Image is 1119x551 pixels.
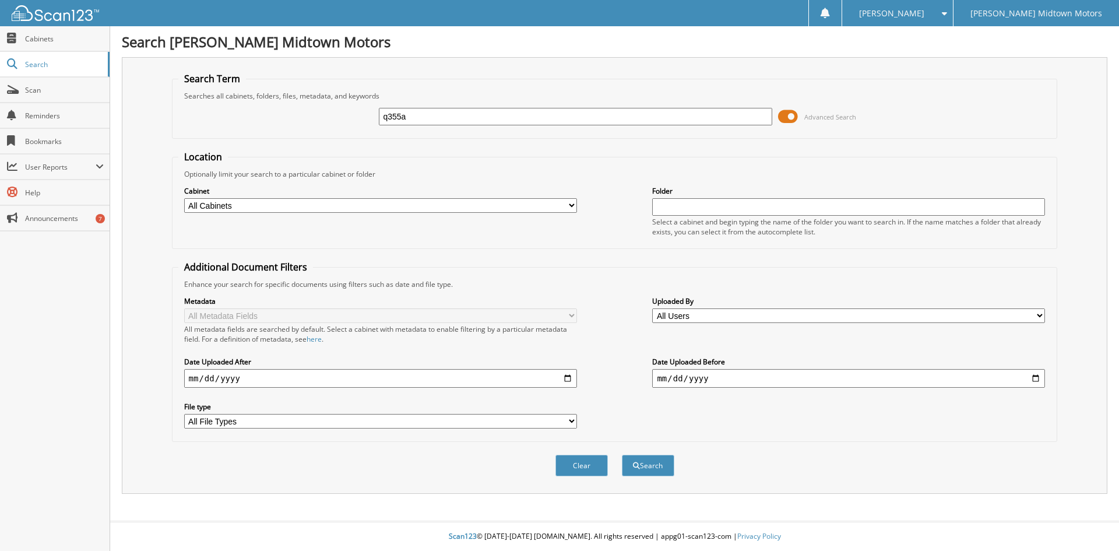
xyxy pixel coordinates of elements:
[652,369,1045,388] input: end
[652,217,1045,237] div: Select a cabinet and begin typing the name of the folder you want to search in. If the name match...
[652,296,1045,306] label: Uploaded By
[25,111,104,121] span: Reminders
[307,334,322,344] a: here
[96,214,105,223] div: 7
[184,369,577,388] input: start
[184,186,577,196] label: Cabinet
[1061,495,1119,551] iframe: Chat Widget
[449,531,477,541] span: Scan123
[737,531,781,541] a: Privacy Policy
[25,213,104,223] span: Announcements
[178,279,1051,289] div: Enhance your search for specific documents using filters such as date and file type.
[622,455,674,476] button: Search
[12,5,99,21] img: scan123-logo-white.svg
[25,136,104,146] span: Bookmarks
[178,150,228,163] legend: Location
[25,34,104,44] span: Cabinets
[110,522,1119,551] div: © [DATE]-[DATE] [DOMAIN_NAME]. All rights reserved | appg01-scan123-com |
[25,59,102,69] span: Search
[555,455,608,476] button: Clear
[652,186,1045,196] label: Folder
[178,261,313,273] legend: Additional Document Filters
[25,162,96,172] span: User Reports
[178,72,246,85] legend: Search Term
[184,296,577,306] label: Metadata
[25,188,104,198] span: Help
[122,32,1107,51] h1: Search [PERSON_NAME] Midtown Motors
[970,10,1102,17] span: [PERSON_NAME] Midtown Motors
[184,324,577,344] div: All metadata fields are searched by default. Select a cabinet with metadata to enable filtering b...
[178,91,1051,101] div: Searches all cabinets, folders, files, metadata, and keywords
[859,10,924,17] span: [PERSON_NAME]
[184,402,577,412] label: File type
[184,357,577,367] label: Date Uploaded After
[652,357,1045,367] label: Date Uploaded Before
[804,113,856,121] span: Advanced Search
[178,169,1051,179] div: Optionally limit your search to a particular cabinet or folder
[25,85,104,95] span: Scan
